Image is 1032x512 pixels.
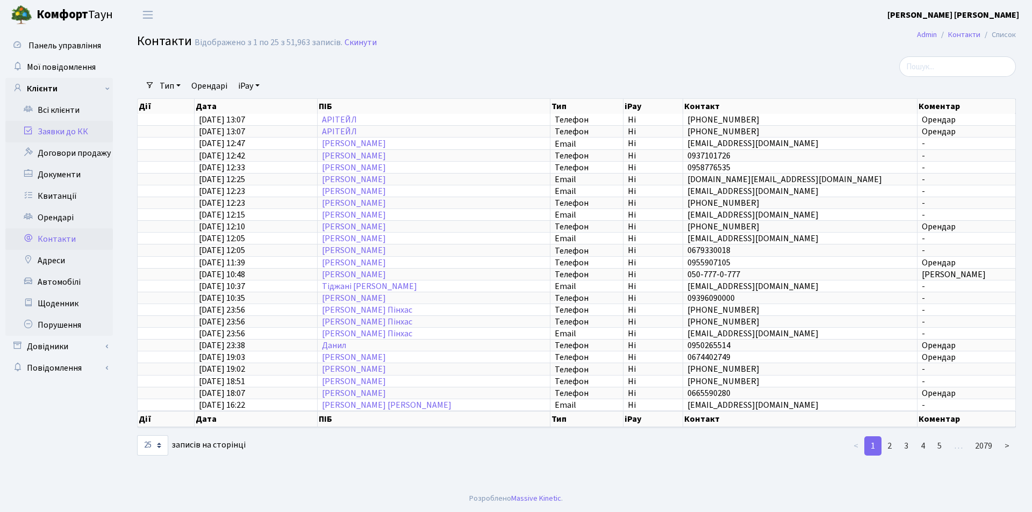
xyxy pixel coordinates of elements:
[5,56,113,78] a: Мої повідомлення
[199,245,245,257] span: [DATE] 12:05
[628,174,636,185] span: Ні
[555,211,576,219] span: Email
[555,116,589,124] span: Телефон
[187,77,232,95] a: Орендарі
[922,221,956,233] span: Орендар
[199,114,245,126] span: [DATE] 13:07
[322,138,386,150] a: [PERSON_NAME]
[5,250,113,271] a: Адреси
[511,493,561,504] a: Massive Kinetic
[628,399,636,411] span: Ні
[555,140,576,148] span: Email
[969,436,999,456] a: 2079
[199,150,245,162] span: [DATE] 12:42
[28,40,101,52] span: Панель управління
[687,126,759,138] span: [PHONE_NUMBER]
[628,257,636,269] span: Ні
[555,282,576,291] span: Email
[555,247,589,255] span: Телефон
[687,316,759,328] span: [PHONE_NUMBER]
[555,318,589,326] span: Телефон
[922,233,925,244] span: -
[555,152,589,160] span: Телефон
[922,269,986,280] span: [PERSON_NAME]
[469,493,563,504] div: Розроблено .
[555,222,589,231] span: Телефон
[5,207,113,228] a: Орендарі
[628,387,636,399] span: Ні
[687,280,819,292] span: [EMAIL_ADDRESS][DOMAIN_NAME]
[628,280,636,292] span: Ні
[5,78,113,99] a: Клієнти
[687,364,759,376] span: [PHONE_NUMBER]
[37,6,88,23] b: Комфорт
[5,142,113,164] a: Договори продажу
[687,245,730,257] span: 0679330018
[683,99,918,114] th: Контакт
[322,221,386,233] a: [PERSON_NAME]
[5,336,113,357] a: Довідники
[887,9,1019,21] a: [PERSON_NAME] [PERSON_NAME]
[687,221,759,233] span: [PHONE_NUMBER]
[687,304,759,316] span: [PHONE_NUMBER]
[687,162,730,174] span: 0958776535
[687,376,759,387] span: [PHONE_NUMBER]
[5,164,113,185] a: Документи
[628,209,636,221] span: Ні
[901,24,1032,46] nav: breadcrumb
[555,270,589,279] span: Телефон
[322,174,386,185] a: [PERSON_NAME]
[628,138,636,150] span: Ні
[5,314,113,336] a: Порушення
[922,162,925,174] span: -
[922,138,925,150] span: -
[628,351,636,363] span: Ні
[322,257,386,269] a: [PERSON_NAME]
[687,328,819,340] span: [EMAIL_ADDRESS][DOMAIN_NAME]
[628,150,636,162] span: Ні
[199,364,245,376] span: [DATE] 19:02
[922,387,956,399] span: Орендар
[555,187,576,196] span: Email
[922,197,925,209] span: -
[322,185,386,197] a: [PERSON_NAME]
[555,127,589,136] span: Телефон
[687,114,759,126] span: [PHONE_NUMBER]
[931,436,948,456] a: 5
[322,269,386,280] a: [PERSON_NAME]
[345,38,377,48] a: Скинути
[199,162,245,174] span: [DATE] 12:33
[322,280,417,292] a: Тіджані [PERSON_NAME]
[628,340,636,351] span: Ні
[322,162,386,174] a: [PERSON_NAME]
[922,328,925,340] span: -
[864,436,881,456] a: 1
[322,209,386,221] a: [PERSON_NAME]
[922,150,925,162] span: -
[687,233,819,244] span: [EMAIL_ADDRESS][DOMAIN_NAME]
[922,292,925,304] span: -
[199,257,245,269] span: [DATE] 11:39
[922,280,925,292] span: -
[5,185,113,207] a: Квитанції
[628,114,636,126] span: Ні
[5,121,113,142] a: Заявки до КК
[322,233,386,244] a: [PERSON_NAME]
[687,340,730,351] span: 0950265514
[687,185,819,197] span: [EMAIL_ADDRESS][DOMAIN_NAME]
[322,150,386,162] a: [PERSON_NAME]
[555,377,589,386] span: Телефон
[555,234,576,243] span: Email
[555,365,589,374] span: Телефон
[322,340,346,351] a: Данил
[555,401,576,409] span: Email
[922,399,925,411] span: -
[5,271,113,293] a: Автомобілі
[199,233,245,244] span: [DATE] 12:05
[628,364,636,376] span: Ні
[555,163,589,172] span: Телефон
[137,435,246,456] label: записів на сторінці
[195,38,342,48] div: Відображено з 1 по 25 з 51,963 записів.
[134,6,161,24] button: Переключити навігацію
